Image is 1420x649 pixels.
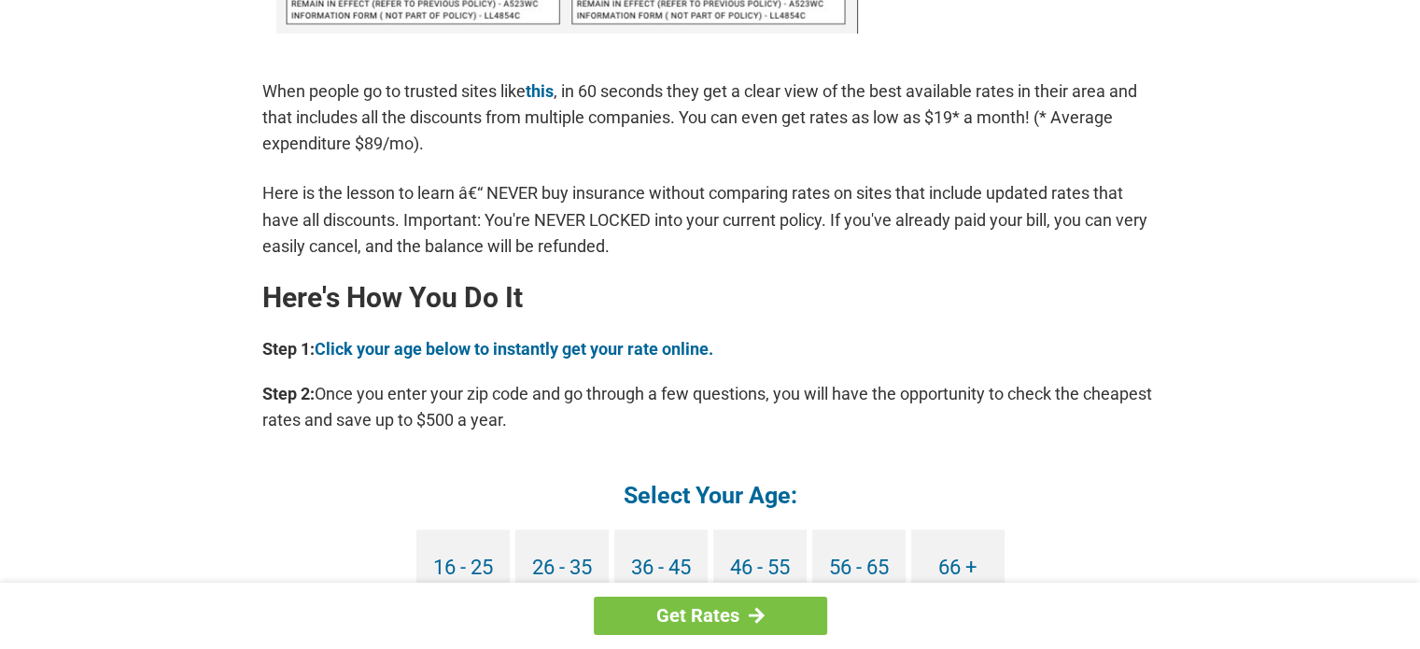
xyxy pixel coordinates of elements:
[526,81,554,101] a: this
[416,529,510,607] a: 16 - 25
[614,529,708,607] a: 36 - 45
[262,384,315,403] b: Step 2:
[262,283,1159,313] h2: Here's How You Do It
[262,480,1159,511] h4: Select Your Age:
[594,597,827,635] a: Get Rates
[812,529,906,607] a: 56 - 65
[713,529,807,607] a: 46 - 55
[262,339,315,359] b: Step 1:
[262,180,1159,259] p: Here is the lesson to learn â€“ NEVER buy insurance without comparing rates on sites that include...
[262,78,1159,157] p: When people go to trusted sites like , in 60 seconds they get a clear view of the best available ...
[262,381,1159,433] p: Once you enter your zip code and go through a few questions, you will have the opportunity to che...
[315,339,713,359] a: Click your age below to instantly get your rate online.
[515,529,609,607] a: 26 - 35
[911,529,1005,607] a: 66 +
